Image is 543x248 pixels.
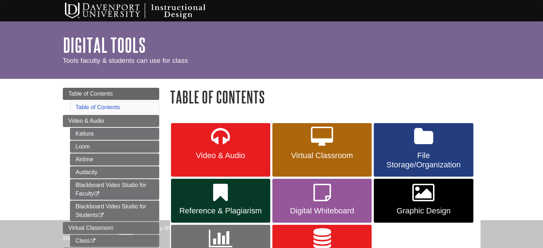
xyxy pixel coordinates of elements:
span: Graphic Design [379,206,468,216]
i: This link opens in a new window [90,239,96,243]
h1: Table of Contents [170,88,481,106]
a: File Storage/Organization [374,123,473,177]
span: File Storage/Organization [379,151,468,169]
a: Video & Audio [171,123,270,177]
a: Blackboard Video Studio for Students [70,201,159,221]
span: Video & Audio [176,151,265,160]
span: Table of Contents [69,91,113,97]
i: This link opens in a new window [98,213,104,218]
a: Table of Contents [76,104,120,110]
a: Virtual Classroom [63,222,159,234]
a: Digital Tools [63,34,146,56]
a: Video & Audio [63,115,159,127]
span: Virtual Classroom [278,151,366,160]
span: Reference & Plagiarism [176,206,265,216]
a: Class [70,235,159,247]
a: Reference & Plagiarism [171,179,270,223]
i: This link opens in a new window [94,192,100,196]
a: Audacity [70,166,159,178]
a: Blackboard Video Studio for Faculty [70,179,159,200]
a: Virtual Classroom [272,123,372,177]
a: Airtime [70,153,159,166]
img: Davenport University Instructional Design [59,2,231,20]
a: Graphic Design [374,179,473,223]
a: Kaltura [70,128,159,140]
a: Table of Contents [63,88,159,100]
a: Digital Whiteboard [272,179,372,223]
a: Loom [70,141,159,153]
span: Tools faculty & students can use for class [63,57,188,64]
span: Digital Whiteboard [278,206,366,216]
span: Video & Audio [69,118,104,124]
span: Virtual Classroom [69,225,114,231]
